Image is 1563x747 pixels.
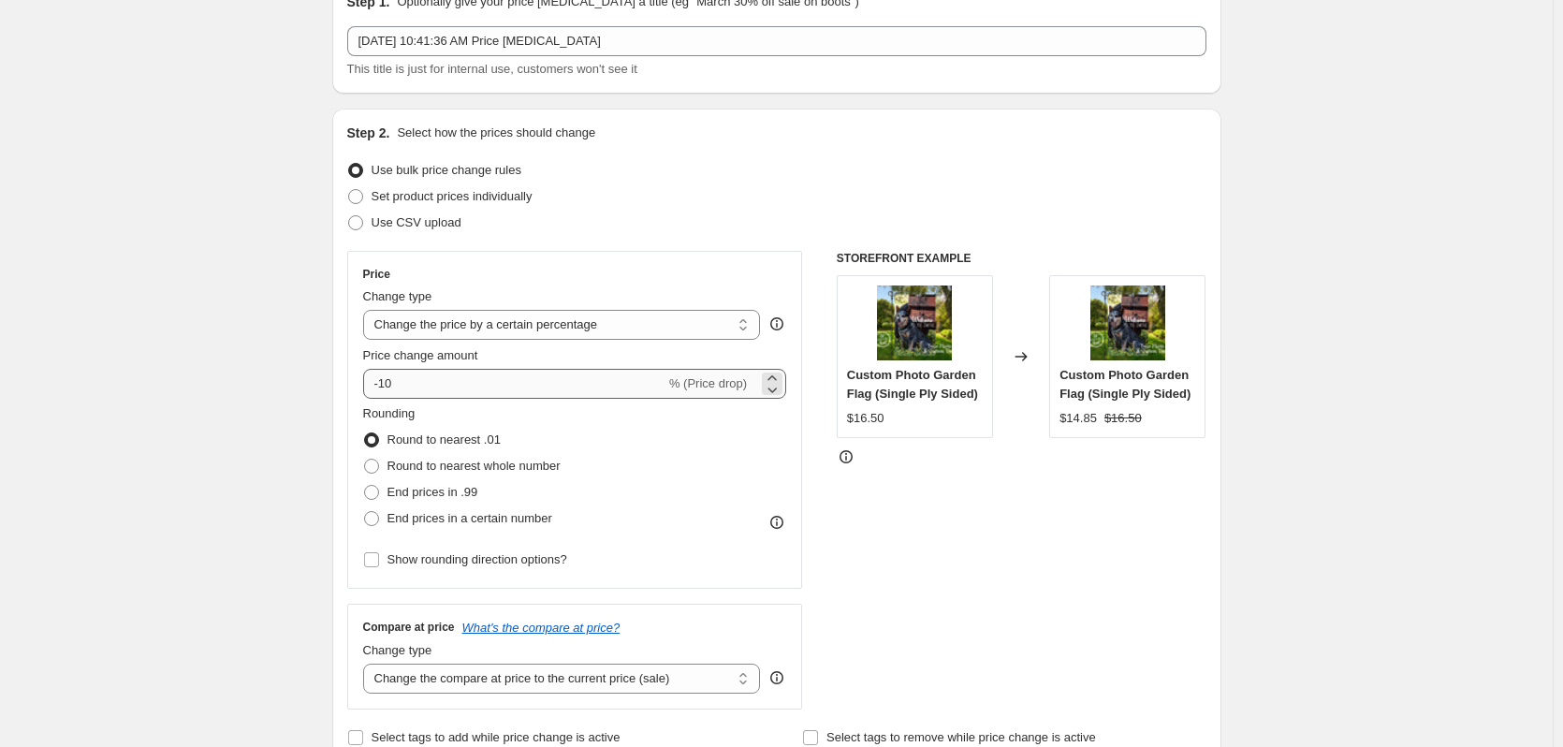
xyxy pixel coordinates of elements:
[767,668,786,687] div: help
[363,289,432,303] span: Change type
[877,286,952,360] img: il_fullxfull.2453162059_kce1_80x.jpg
[387,552,567,566] span: Show rounding direction options?
[347,124,390,142] h2: Step 2.
[669,376,747,390] span: % (Price drop)
[397,124,595,142] p: Select how the prices should change
[847,409,884,428] div: $16.50
[372,215,461,229] span: Use CSV upload
[1090,286,1165,360] img: il_fullxfull.2453162059_kce1_80x.jpg
[1104,409,1142,428] strike: $16.50
[372,730,621,744] span: Select tags to add while price change is active
[462,621,621,635] button: What's the compare at price?
[372,189,533,203] span: Set product prices individually
[363,643,432,657] span: Change type
[363,620,455,635] h3: Compare at price
[363,406,416,420] span: Rounding
[387,485,478,499] span: End prices in .99
[347,26,1206,56] input: 30% off holiday sale
[372,163,521,177] span: Use bulk price change rules
[363,267,390,282] h3: Price
[847,368,978,401] span: Custom Photo Garden Flag (Single Ply Sided)
[347,62,637,76] span: This title is just for internal use, customers won't see it
[387,432,501,447] span: Round to nearest .01
[826,730,1096,744] span: Select tags to remove while price change is active
[387,459,561,473] span: Round to nearest whole number
[387,511,552,525] span: End prices in a certain number
[363,369,665,399] input: -15
[363,348,478,362] span: Price change amount
[1059,409,1097,428] div: $14.85
[837,251,1206,266] h6: STOREFRONT EXAMPLE
[767,315,786,333] div: help
[1059,368,1191,401] span: Custom Photo Garden Flag (Single Ply Sided)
